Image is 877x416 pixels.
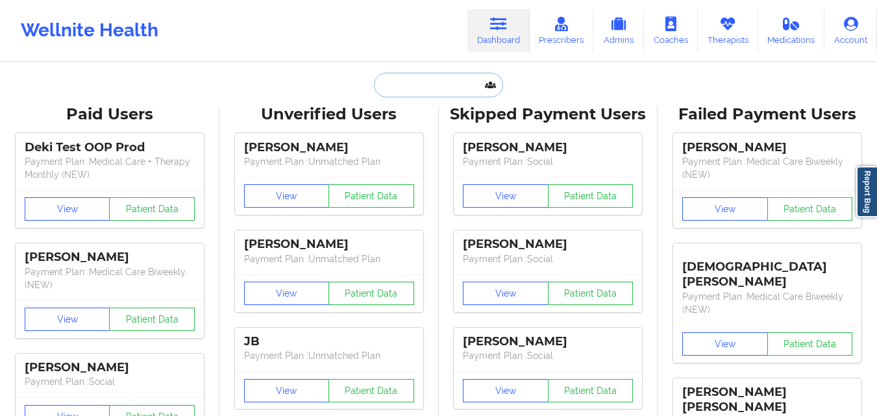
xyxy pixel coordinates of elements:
[644,9,698,52] a: Coaches
[25,308,110,331] button: View
[25,250,195,265] div: [PERSON_NAME]
[244,140,414,155] div: [PERSON_NAME]
[244,237,414,252] div: [PERSON_NAME]
[698,9,758,52] a: Therapists
[244,334,414,349] div: JB
[682,332,768,356] button: View
[767,197,853,221] button: Patient Data
[463,184,549,208] button: View
[328,282,414,305] button: Patient Data
[758,9,825,52] a: Medications
[548,379,634,402] button: Patient Data
[25,155,195,181] p: Payment Plan : Medical Care + Therapy Monthly (NEW)
[25,197,110,221] button: View
[682,290,852,316] p: Payment Plan : Medical Care Biweekly (NEW)
[767,332,853,356] button: Patient Data
[9,104,210,125] div: Paid Users
[25,265,195,291] p: Payment Plan : Medical Care Biweekly (NEW)
[244,184,330,208] button: View
[244,379,330,402] button: View
[682,197,768,221] button: View
[463,155,633,168] p: Payment Plan : Social
[463,334,633,349] div: [PERSON_NAME]
[244,252,414,265] p: Payment Plan : Unmatched Plan
[25,140,195,155] div: Deki Test OOP Prod
[463,140,633,155] div: [PERSON_NAME]
[824,9,877,52] a: Account
[682,385,852,415] div: [PERSON_NAME] [PERSON_NAME]
[25,360,195,375] div: [PERSON_NAME]
[463,349,633,362] p: Payment Plan : Social
[548,282,634,305] button: Patient Data
[448,104,649,125] div: Skipped Payment Users
[667,104,868,125] div: Failed Payment Users
[463,252,633,265] p: Payment Plan : Social
[463,282,549,305] button: View
[856,166,877,217] a: Report Bug
[463,379,549,402] button: View
[244,282,330,305] button: View
[328,184,414,208] button: Patient Data
[25,375,195,388] p: Payment Plan : Social
[548,184,634,208] button: Patient Data
[682,250,852,289] div: [DEMOGRAPHIC_DATA][PERSON_NAME]
[682,155,852,181] p: Payment Plan : Medical Care Biweekly (NEW)
[463,237,633,252] div: [PERSON_NAME]
[593,9,644,52] a: Admins
[530,9,594,52] a: Prescribers
[109,197,195,221] button: Patient Data
[682,140,852,155] div: [PERSON_NAME]
[244,349,414,362] p: Payment Plan : Unmatched Plan
[244,155,414,168] p: Payment Plan : Unmatched Plan
[328,379,414,402] button: Patient Data
[467,9,530,52] a: Dashboard
[109,308,195,331] button: Patient Data
[229,104,430,125] div: Unverified Users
